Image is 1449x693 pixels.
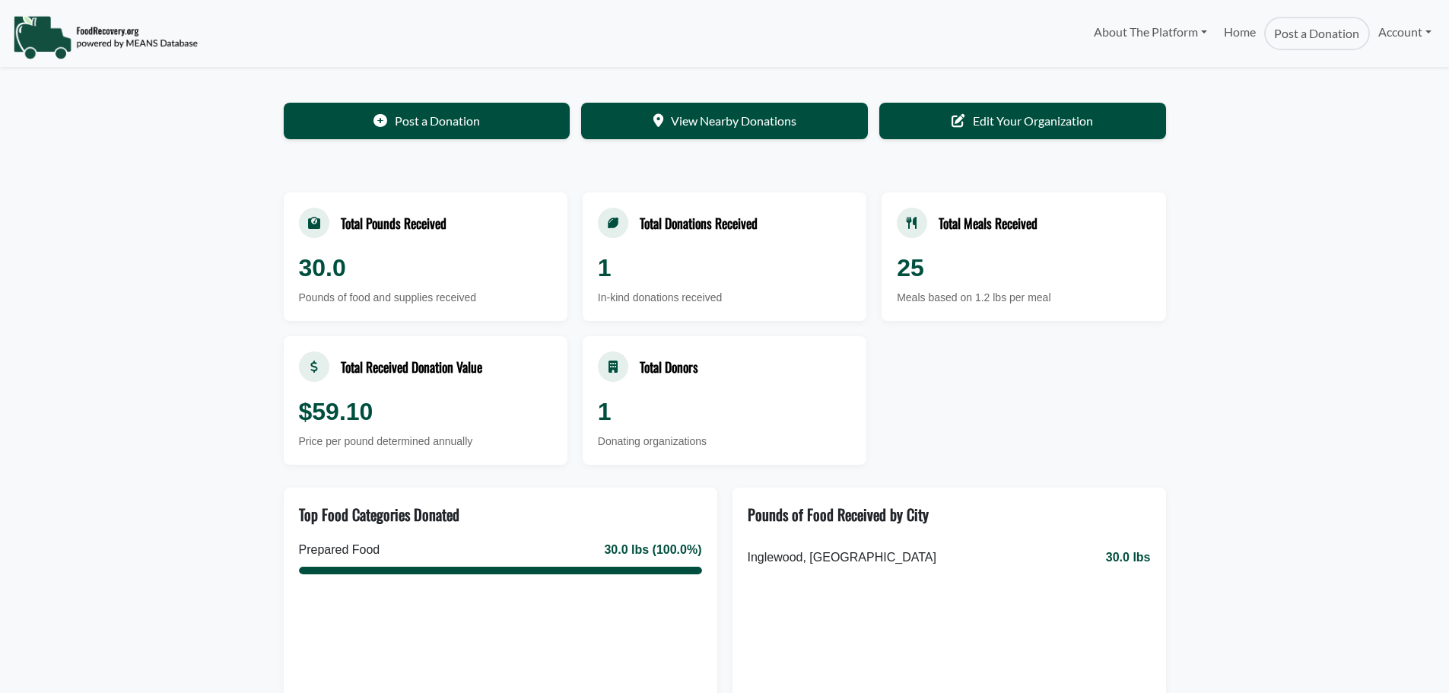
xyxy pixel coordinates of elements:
img: NavigationLogo_FoodRecovery-91c16205cd0af1ed486a0f1a7774a6544ea792ac00100771e7dd3ec7c0e58e41.png [13,14,198,60]
div: Price per pound determined annually [299,434,552,450]
a: View Nearby Donations [581,103,868,139]
div: 1 [598,250,851,286]
div: $59.10 [299,393,552,430]
a: About The Platform [1085,17,1215,47]
a: Post a Donation [1264,17,1369,50]
div: Pounds of food and supplies received [299,290,552,306]
div: Total Pounds Received [341,213,446,233]
div: In-kind donations received [598,290,851,306]
div: Total Donors [640,357,698,377]
div: Top Food Categories Donated [299,503,459,526]
div: Meals based on 1.2 lbs per meal [897,290,1150,306]
div: Total Received Donation Value [341,357,482,377]
div: Total Meals Received [939,213,1037,233]
a: Edit Your Organization [879,103,1166,139]
div: Donating organizations [598,434,851,450]
div: 25 [897,250,1150,286]
span: Inglewood, [GEOGRAPHIC_DATA] [748,548,936,567]
a: Account [1370,17,1440,47]
div: 30.0 [299,250,552,286]
div: Pounds of Food Received by City [748,503,929,526]
div: Prepared Food [299,541,380,559]
div: 30.0 lbs (100.0%) [604,541,701,559]
a: Post a Donation [284,103,570,139]
span: 30.0 lbs [1106,548,1151,567]
div: 1 [598,393,851,430]
div: Total Donations Received [640,213,758,233]
a: Home [1215,17,1264,50]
